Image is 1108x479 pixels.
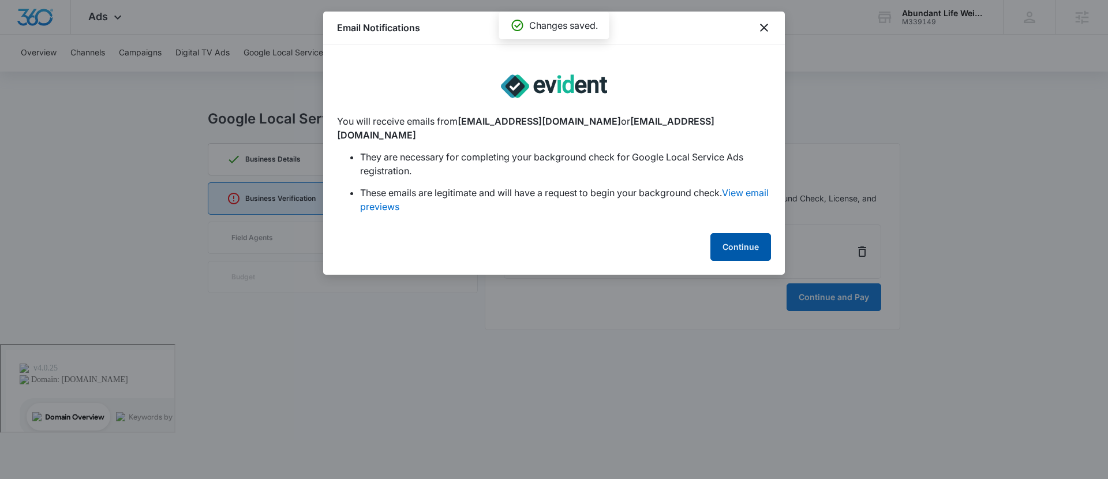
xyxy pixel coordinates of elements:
[18,30,28,39] img: website_grey.svg
[32,18,57,28] div: v 4.0.25
[710,233,771,261] button: Continue
[30,30,127,39] div: Domain: [DOMAIN_NAME]
[337,21,420,35] h1: Email Notifications
[31,67,40,76] img: tab_domain_overview_orange.svg
[337,114,771,142] p: You will receive emails from or
[128,68,194,76] div: Keywords by Traffic
[115,67,124,76] img: tab_keywords_by_traffic_grey.svg
[18,18,28,28] img: logo_orange.svg
[458,115,621,127] span: [EMAIL_ADDRESS][DOMAIN_NAME]
[757,21,771,35] button: close
[360,186,771,214] li: These emails are legitimate and will have a request to begin your background check.
[501,58,607,114] img: lsa-evident
[44,68,103,76] div: Domain Overview
[360,187,769,212] a: View email previews
[529,18,598,32] p: Changes saved.
[360,150,771,178] li: They are necessary for completing your background check for Google Local Service Ads registration.
[337,115,714,141] span: [EMAIL_ADDRESS][DOMAIN_NAME]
